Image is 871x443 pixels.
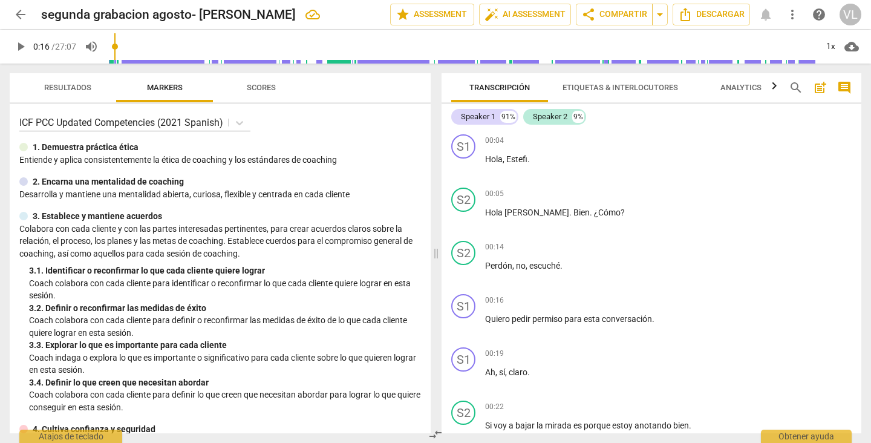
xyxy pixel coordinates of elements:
[840,4,861,25] button: VL
[29,352,421,376] p: Coach indaga o explora lo que es importante o significativo para cada cliente sobre lo que quiere...
[33,210,162,223] p: 3. Establece y mantiene acuerdos
[451,188,475,212] div: Cambiar un interlocutor
[147,83,183,92] span: Markers
[84,39,99,54] span: volume_up
[532,314,564,324] span: permiso
[19,223,421,260] p: Colabora con cada cliente y con las partes interesadas pertinentes, para crear acuerdos claros so...
[526,261,529,271] span: ,
[13,7,28,22] span: arrow_back
[484,7,499,22] span: auto_fix_high
[652,4,668,25] button: Sharing summary
[720,83,762,92] span: Analytics
[512,261,516,271] span: ,
[19,188,421,201] p: Desarrolla y mantiene una mentalidad abierta, curiosa, flexible y centrada en cada cliente
[527,367,530,377] span: .
[13,39,28,54] span: play_arrow
[485,421,494,430] span: Si
[844,39,859,54] span: cloud_download
[495,367,499,377] span: ,
[500,111,517,123] div: 91%
[41,7,296,22] h2: segunda grabacion agosto- [PERSON_NAME]
[512,314,532,324] span: pedir
[504,208,569,217] span: [PERSON_NAME]
[573,421,584,430] span: es
[602,314,652,324] span: conversación
[689,421,691,430] span: .
[33,141,139,154] p: 1. Demuestra práctica ética
[247,83,276,92] span: Scores
[515,421,537,430] span: bajar
[469,83,530,92] span: Transcripción
[428,427,443,442] span: compare_arrows
[537,421,545,430] span: la
[485,314,512,324] span: Quiero
[819,37,842,56] div: 1x
[837,80,852,95] span: comment
[813,80,827,95] span: post_add
[451,347,475,372] div: Cambiar un interlocutor
[527,154,530,164] span: .
[563,83,678,92] span: Etiquetas & Interlocutores
[652,314,654,324] span: .
[835,78,854,97] button: Mostrar/Ocultar comentarios
[29,314,421,339] p: Coach colabora con cada cliente para definir o reconfirmar las medidas de éxito de lo que cada cl...
[560,261,563,271] span: .
[19,116,223,130] p: ICF PCC Updated Competencies (2021 Spanish)
[545,421,573,430] span: mirada
[505,367,509,377] span: ,
[485,189,504,199] span: 00:05
[485,154,503,164] span: Hola
[581,7,647,22] span: Compartir
[484,7,566,22] span: AI Assessment
[19,154,421,166] p: Entiende y aplica consistentemente la ética de coaching y los estándares de coaching
[10,36,31,57] button: Reproducir
[29,264,421,277] div: 3. 1. Identificar o reconfirmar lo que cada cliente quiere lograr
[485,349,504,359] span: 00:19
[621,208,625,217] span: ?
[19,430,122,443] div: Atajos de teclado
[673,4,750,25] button: Descargar
[29,389,421,413] p: Coach colabora con cada cliente para definir lo que creen que necesitan abordar para lograr lo qu...
[786,78,806,97] button: Buscar
[485,261,512,271] span: Perdón
[761,430,852,443] div: Obtener ayuda
[451,294,475,318] div: Cambiar un interlocutor
[499,367,505,377] span: sí
[509,367,527,377] span: claro
[485,367,495,377] span: Ah
[812,7,826,22] span: help
[509,421,515,430] span: a
[564,314,584,324] span: para
[594,208,621,217] span: ¿Cómo
[572,111,584,123] div: 9%
[673,421,689,430] span: bien
[485,136,504,146] span: 00:04
[590,208,594,217] span: .
[581,7,596,22] span: share
[305,7,320,22] div: All changes saved
[612,421,634,430] span: estoy
[485,208,504,217] span: Hola
[634,421,673,430] span: anotando
[584,421,612,430] span: porque
[451,401,475,425] div: Cambiar un interlocutor
[529,261,560,271] span: escuché
[29,376,421,389] div: 3. 4. Definir lo que creen que necesitan abordar
[451,134,475,159] div: Cambiar un interlocutor
[811,78,830,97] button: Add summary
[29,277,421,302] p: Coach colabora con cada cliente para identificar o reconfirmar lo que cada cliente quiere lograr ...
[485,295,504,306] span: 00:16
[503,154,506,164] span: ,
[451,241,475,265] div: Cambiar un interlocutor
[33,423,155,436] p: 4. Cultiva confianza y seguridad
[396,7,410,22] span: star
[51,42,76,51] span: / 27:07
[390,4,474,25] button: Assessment
[485,242,504,252] span: 00:14
[576,4,653,25] button: Compartir
[516,261,526,271] span: no
[678,7,745,22] span: Descargar
[494,421,509,430] span: voy
[485,402,504,412] span: 00:22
